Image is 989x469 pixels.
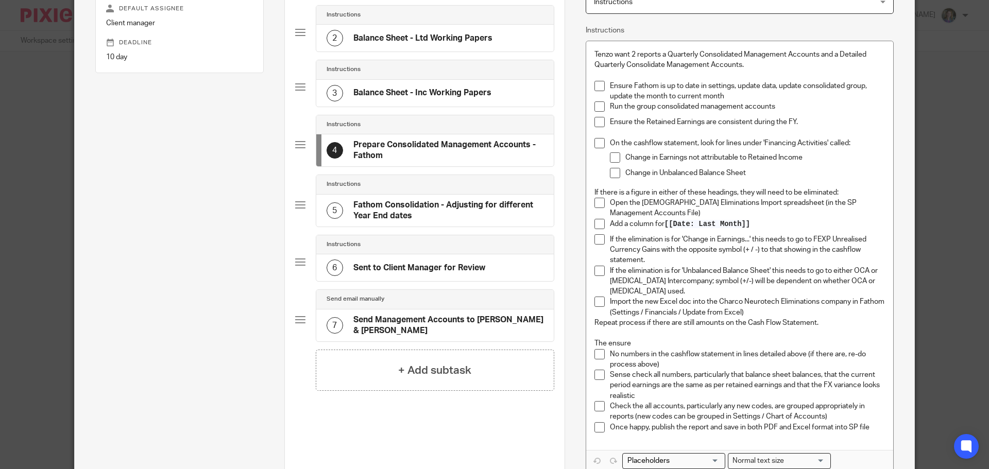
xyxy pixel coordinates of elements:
p: Change in Unbalanced Balance Sheet [625,168,885,178]
label: Instructions [586,25,624,36]
p: Change in Earnings not attributable to Retained Income [625,152,885,163]
h4: Instructions [327,11,361,19]
p: If the elimination is for 'Unbalanced Balance Sheet' this needs to go to either OCA or [MEDICAL_D... [610,266,885,297]
span: [[Date: Last Month]] [664,220,750,228]
div: Search for option [728,453,831,469]
h4: Prepare Consolidated Management Accounts - Fathom [353,140,543,162]
p: Check the all accounts, particularly any new codes, are grouped appropriately in reports (new cod... [610,401,885,422]
div: 7 [327,317,343,334]
p: Import the new Excel doc into the Charco Neurotech Eliminations company in Fathom (Settings / Fin... [610,297,885,318]
input: Search for option [788,456,825,466]
div: 2 [327,30,343,46]
p: Ensure the Retained Earnings are consistent during the FY. [610,117,885,127]
div: 5 [327,202,343,219]
p: 10 day [106,52,253,62]
h4: Instructions [327,120,361,129]
div: 6 [327,259,343,276]
p: Deadline [106,39,253,47]
div: 3 [327,85,343,101]
h4: Send Management Accounts to [PERSON_NAME] & [PERSON_NAME] [353,315,543,337]
h4: Instructions [327,240,361,249]
p: No numbers in the cashflow statement in lines detailed above (if there are, re-do process above) [610,349,885,370]
span: Normal text size [730,456,787,466]
h4: Instructions [327,65,361,74]
p: Default assignee [106,5,253,13]
h4: Instructions [327,180,361,188]
p: Sense check all numbers, particularly that balance sheet balances, that the current period earnin... [610,370,885,401]
p: Run the group consolidated management accounts [610,101,885,112]
p: Tenzo want 2 reports a Quarterly Consolidated Management Accounts and a Detailed Quarterly Consol... [594,49,885,71]
div: Placeholders [622,453,725,469]
p: The ensure [594,338,885,349]
div: Search for option [622,453,725,469]
p: Open the [DEMOGRAPHIC_DATA] Eliminations Import spreadsheet (in the SP Management Accounts File) [610,198,885,219]
h4: Balance Sheet - Ltd Working Papers [353,33,492,44]
p: Client manager [106,18,253,28]
p: If the elimination is for 'Change in Earnings...' this needs to go to FEXP Unrealised Currency Ga... [610,234,885,266]
p: If there is a figure in either of these headings, they will need to be eliminated: [594,187,885,198]
h4: Fathom Consolidation - Adjusting for different Year End dates [353,200,543,222]
div: Text styles [728,453,831,469]
h4: Balance Sheet - Inc Working Papers [353,88,491,98]
p: On the cashflow statement, look for lines under 'Financing Activities' called: [610,138,885,148]
h4: Send email manually [327,295,384,303]
p: Once happy, publish the report and save in both PDF and Excel format into SP file [610,422,885,432]
p: Ensure Fathom is up to date in settings, update data, update consolidated group, update the month... [610,81,885,102]
input: Search for option [624,456,719,466]
p: Add a column for [610,219,885,229]
div: 4 [327,142,343,159]
p: Repeat process if there are still amounts on the Cash Flow Statement. [594,318,885,328]
h4: Sent to Client Manager for Review [353,263,485,273]
h4: + Add subtask [398,362,471,378]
